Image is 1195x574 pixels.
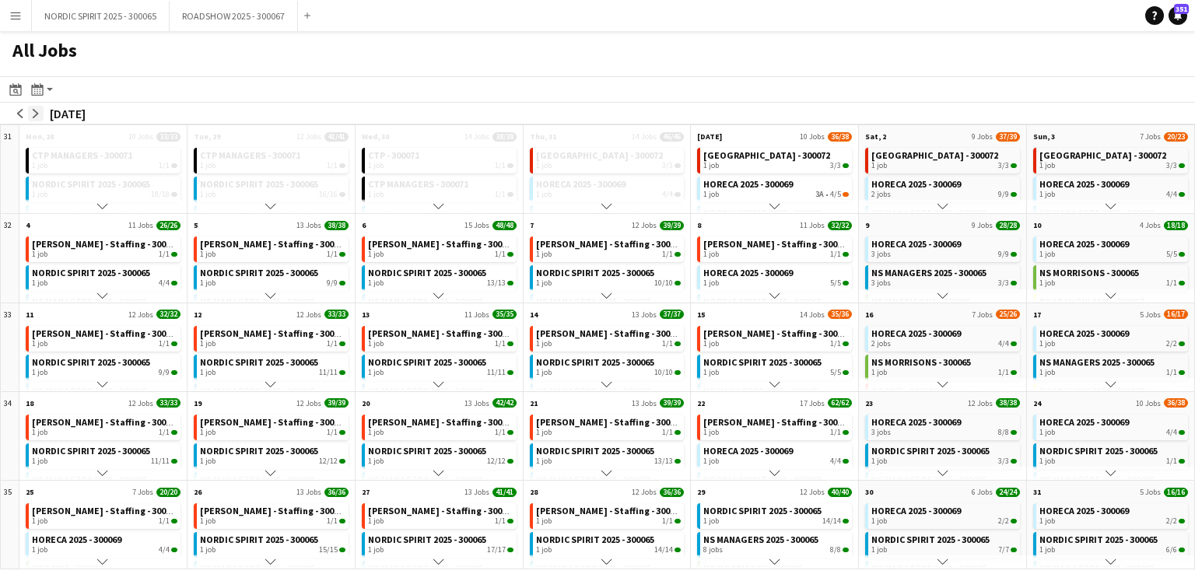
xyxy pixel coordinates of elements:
span: 3/3 [998,161,1009,170]
span: HORECA 2025 - 300069 [1039,178,1129,190]
a: NORDIC SPIRIT 2025 - 3000651 job7/7 [871,532,1017,555]
span: Amy - Staffing - 300065 [32,327,180,339]
span: 1 job [32,516,47,526]
span: HORECA 2025 - 300069 [871,238,961,250]
a: HORECA 2025 - 3000691 job3A•4/5 [703,177,849,199]
button: ROADSHOW 2025 - 300067 [170,1,298,31]
span: 1 job [368,250,384,259]
span: Mon, 28 [26,131,54,142]
span: HORECA 2025 - 300069 [1039,238,1129,250]
span: 14/14 [654,545,673,555]
span: 11/11 [319,368,338,377]
span: 1 job [1039,190,1055,199]
span: Amy - Staffing - 300065 [368,505,516,516]
span: NS MANAGERS 2025 - 300065 [871,267,986,278]
span: 1 job [32,278,47,288]
span: 8/8 [998,428,1009,437]
a: NORDIC SPIRIT 2025 - 3000651 job18/18 [32,177,177,199]
a: HORECA 2025 - 3000693 jobs8/8 [871,415,1017,437]
span: Amy - Staffing - 300065 [200,505,348,516]
span: 1 job [368,368,384,377]
span: NORDIC SPIRIT 2025 - 300065 [1039,534,1158,545]
div: [DATE] [50,106,86,121]
a: CTP MANAGERS - 3000711 job1/1 [368,177,513,199]
a: [PERSON_NAME] - Staffing - 3000651 job1/1 [200,415,345,437]
div: 31 [1,125,19,214]
span: 1 job [200,250,216,259]
a: NORDIC SPIRIT 2025 - 3000651 job1/1 [1039,443,1185,466]
a: NORDIC SPIRIT 2025 - 3000651 job4/4 [32,265,177,288]
span: CATHEDRAL VILLAGE - 300072 [1039,149,1166,161]
span: 11/11 [487,368,506,377]
a: [PERSON_NAME] - Staffing - 3000651 job1/1 [703,326,849,348]
span: 1 job [1039,278,1055,288]
span: 1 job [536,250,552,259]
span: 1/1 [830,339,841,348]
span: 14 Jobs [632,131,657,142]
a: NORDIC SPIRIT 2025 - 3000651 job11/11 [200,355,345,377]
a: HORECA 2025 - 3000691 job2/2 [1039,326,1185,348]
span: 3/3 [998,278,1009,288]
a: NORDIC SPIRIT 2025 - 3000651 job12/12 [368,443,513,466]
span: 2 jobs [871,339,891,348]
a: [PERSON_NAME] - Staffing - 3000651 job1/1 [536,503,682,526]
span: 3 jobs [871,278,891,288]
span: NORDIC SPIRIT 2025 - 300065 [703,356,822,368]
span: 13/13 [654,457,673,466]
span: 4/4 [662,190,673,199]
span: Amy - Staffing - 300065 [536,505,684,516]
span: 8/8 [830,545,841,555]
a: NORDIC SPIRIT 2025 - 3000651 job13/13 [536,443,682,466]
span: 10/10 [654,278,673,288]
span: 2 jobs [871,190,891,199]
a: NORDIC SPIRIT 2025 - 3000651 job5/5 [703,355,849,377]
span: 1 job [1039,250,1055,259]
span: 1/1 [327,516,338,526]
span: 1 job [200,368,216,377]
span: 1 job [200,516,216,526]
span: 1/1 [830,428,841,437]
a: [PERSON_NAME] - Staffing - 3000651 job1/1 [536,415,682,437]
span: 1 job [368,428,384,437]
a: HORECA 2025 - 3000691 job2/2 [871,503,1017,526]
span: 12/12 [319,457,338,466]
span: Wed, 30 [362,131,389,142]
span: 12 Jobs [296,131,321,142]
span: 1 job [368,457,384,466]
span: 1 job [536,545,552,555]
span: 1 job [368,161,384,170]
span: NORDIC SPIRIT 2025 - 300065 [200,445,318,457]
a: NORDIC SPIRIT 2025 - 3000651 job14/14 [703,503,849,526]
span: 15/15 [319,545,338,555]
span: NORDIC SPIRIT 2025 - 300065 [200,356,318,368]
span: NS MORRISONS - 300065 [1039,267,1139,278]
span: HORECA 2025 - 300069 [32,534,121,545]
a: NS MANAGERS 2025 - 3000658 jobs8/8 [703,532,849,555]
span: HORECA 2025 - 300069 [536,178,626,190]
span: 3A [815,190,824,199]
span: HORECA 2025 - 300069 [703,445,793,457]
a: [GEOGRAPHIC_DATA] - 3000721 job3/3 [871,148,1017,170]
span: Amy - Staffing - 300065 [368,327,516,339]
span: CTP - 300071 [368,149,419,161]
a: NORDIC SPIRIT 2025 - 3000651 job3/3 [871,443,1017,466]
span: 1 job [32,250,47,259]
span: 4/5 [830,190,841,199]
span: 1/1 [159,428,170,437]
a: NS MANAGERS 2025 - 3000651 job1/1 [1039,355,1185,377]
span: NS MANAGERS 2025 - 300065 [703,534,818,545]
span: 1 job [32,190,47,199]
span: Amy - Staffing - 300065 [536,238,684,250]
span: 1 job [32,161,47,170]
a: NS MANAGERS 2025 - 3000653 jobs3/3 [871,265,1017,288]
span: HORECA 2025 - 300069 [871,416,961,428]
span: 1 job [871,545,887,555]
span: NORDIC SPIRIT 2025 - 300065 [871,534,990,545]
span: NORDIC SPIRIT 2025 - 300065 [536,445,654,457]
span: 1 job [1039,339,1055,348]
span: 3/3 [662,161,673,170]
span: Amy - Staffing - 300065 [368,238,516,250]
span: NORDIC SPIRIT 2025 - 300065 [32,267,150,278]
span: 1 job [200,278,216,288]
span: HORECA 2025 - 300069 [871,505,961,516]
